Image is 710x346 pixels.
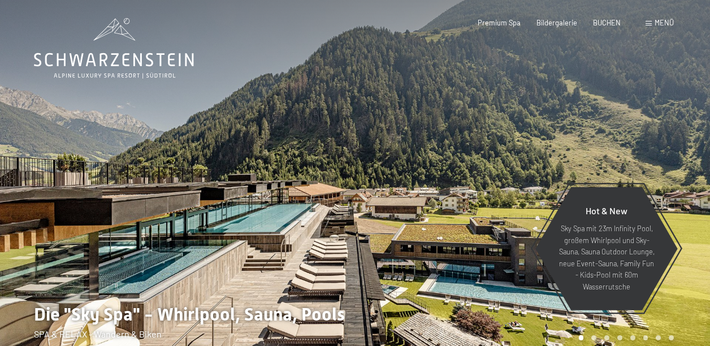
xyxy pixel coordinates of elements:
[656,335,661,340] div: Carousel Page 7
[579,335,584,340] div: Carousel Page 1 (Current Slide)
[535,187,678,311] a: Hot & New Sky Spa mit 23m Infinity Pool, großem Whirlpool und Sky-Sauna, Sauna Outdoor Lounge, ne...
[591,335,596,340] div: Carousel Page 2
[655,18,674,27] span: Menü
[586,205,627,216] span: Hot & New
[604,335,609,340] div: Carousel Page 3
[575,335,674,340] div: Carousel Pagination
[593,18,621,27] a: BUCHEN
[478,18,521,27] a: Premium Spa
[557,223,656,292] p: Sky Spa mit 23m Infinity Pool, großem Whirlpool und Sky-Sauna, Sauna Outdoor Lounge, neue Event-S...
[617,335,622,340] div: Carousel Page 4
[630,335,635,340] div: Carousel Page 5
[669,335,674,340] div: Carousel Page 8
[536,18,577,27] a: Bildergalerie
[643,335,648,340] div: Carousel Page 6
